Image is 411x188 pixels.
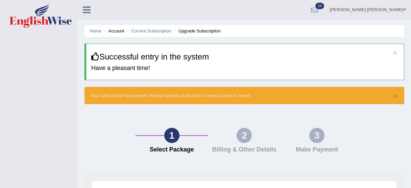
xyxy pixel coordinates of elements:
h4: Make Payment [284,146,350,153]
span: 14 [315,3,324,9]
button: × [393,49,397,56]
h4: Select Package [139,146,205,153]
div: 1 [164,128,179,143]
div: 3 [309,128,324,143]
div: Your subscription has expired. Please contact us via chat or select a plan to renew [84,87,404,104]
a: Current Subscription [131,28,171,33]
li: Account [102,28,124,34]
button: × [393,92,397,99]
div: 2 [237,128,252,143]
h4: Billing & Other Details [212,146,277,153]
a: Home [90,28,101,33]
h4: Have a pleasant time! [91,65,399,72]
li: Upgrade Subscription [173,28,221,34]
h3: Successful entry in the system [91,52,399,61]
